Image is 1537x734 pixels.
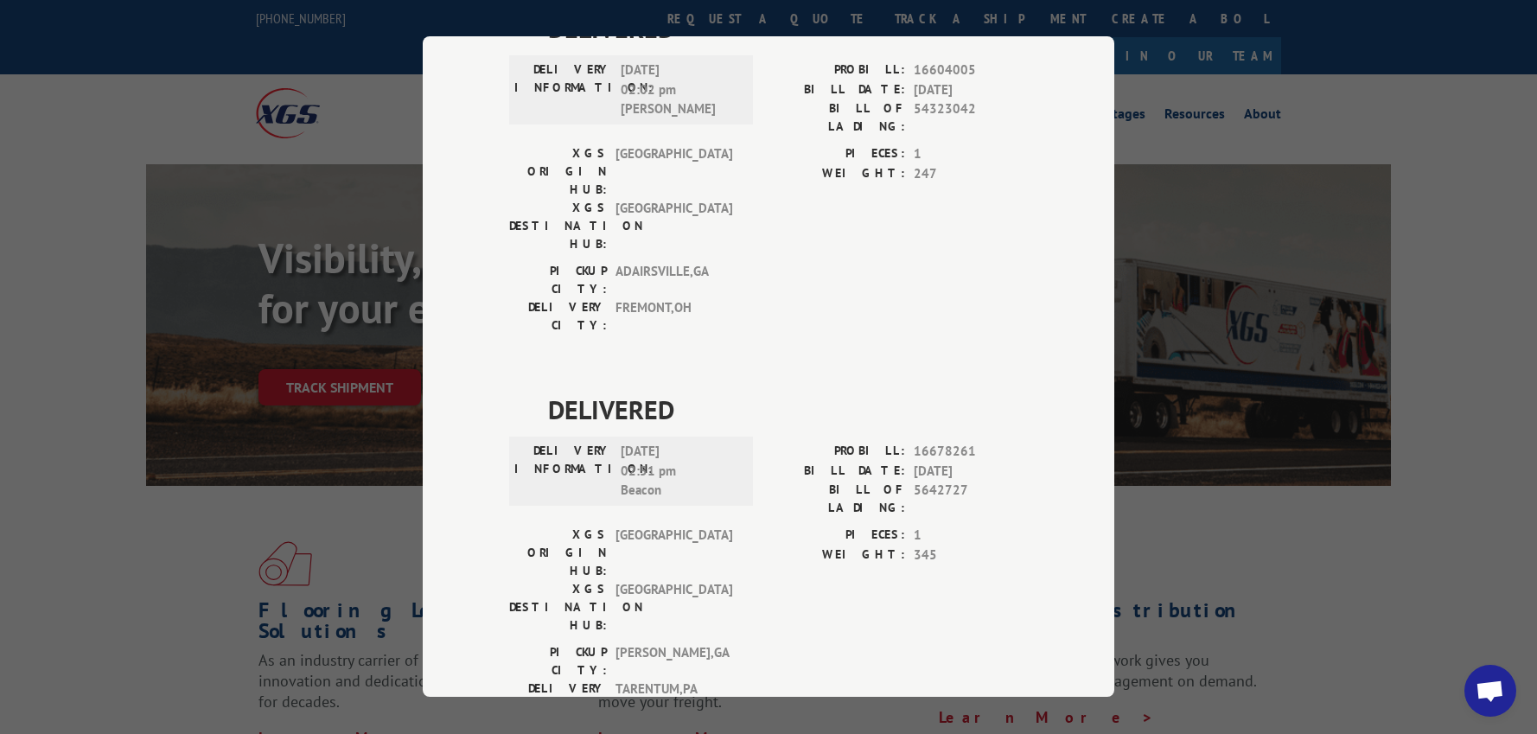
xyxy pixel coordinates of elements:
[615,145,732,200] span: [GEOGRAPHIC_DATA]
[914,100,1028,137] span: 54323042
[548,391,1028,430] span: DELIVERED
[914,80,1028,100] span: [DATE]
[768,443,905,463] label: PROBILL:
[621,61,737,120] span: [DATE] 02:02 pm [PERSON_NAME]
[514,61,612,120] label: DELIVERY INFORMATION:
[509,299,607,335] label: DELIVERY CITY:
[615,680,732,717] span: TARENTUM , PA
[514,443,612,501] label: DELIVERY INFORMATION:
[621,443,737,501] span: [DATE] 02:51 pm Beacon
[914,527,1028,546] span: 1
[914,546,1028,565] span: 345
[768,80,905,100] label: BILL DATE:
[615,581,732,635] span: [GEOGRAPHIC_DATA]
[768,164,905,184] label: WEIGHT:
[768,482,905,518] label: BILL OF LADING:
[768,61,905,81] label: PROBILL:
[509,263,607,299] label: PICKUP CITY:
[615,299,732,335] span: FREMONT , OH
[768,145,905,165] label: PIECES:
[509,680,607,717] label: DELIVERY CITY:
[615,263,732,299] span: ADAIRSVILLE , GA
[768,546,905,565] label: WEIGHT:
[914,61,1028,81] span: 16604005
[509,644,607,680] label: PICKUP CITY:
[509,527,607,581] label: XGS ORIGIN HUB:
[768,527,905,546] label: PIECES:
[509,200,607,254] label: XGS DESTINATION HUB:
[914,145,1028,165] span: 1
[509,145,607,200] label: XGS ORIGIN HUB:
[768,462,905,482] label: BILL DATE:
[615,644,732,680] span: [PERSON_NAME] , GA
[768,100,905,137] label: BILL OF LADING:
[914,462,1028,482] span: [DATE]
[509,581,607,635] label: XGS DESTINATION HUB:
[615,527,732,581] span: [GEOGRAPHIC_DATA]
[914,482,1028,518] span: 5642727
[615,200,732,254] span: [GEOGRAPHIC_DATA]
[914,164,1028,184] span: 247
[1464,665,1516,717] div: Open chat
[914,443,1028,463] span: 16678261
